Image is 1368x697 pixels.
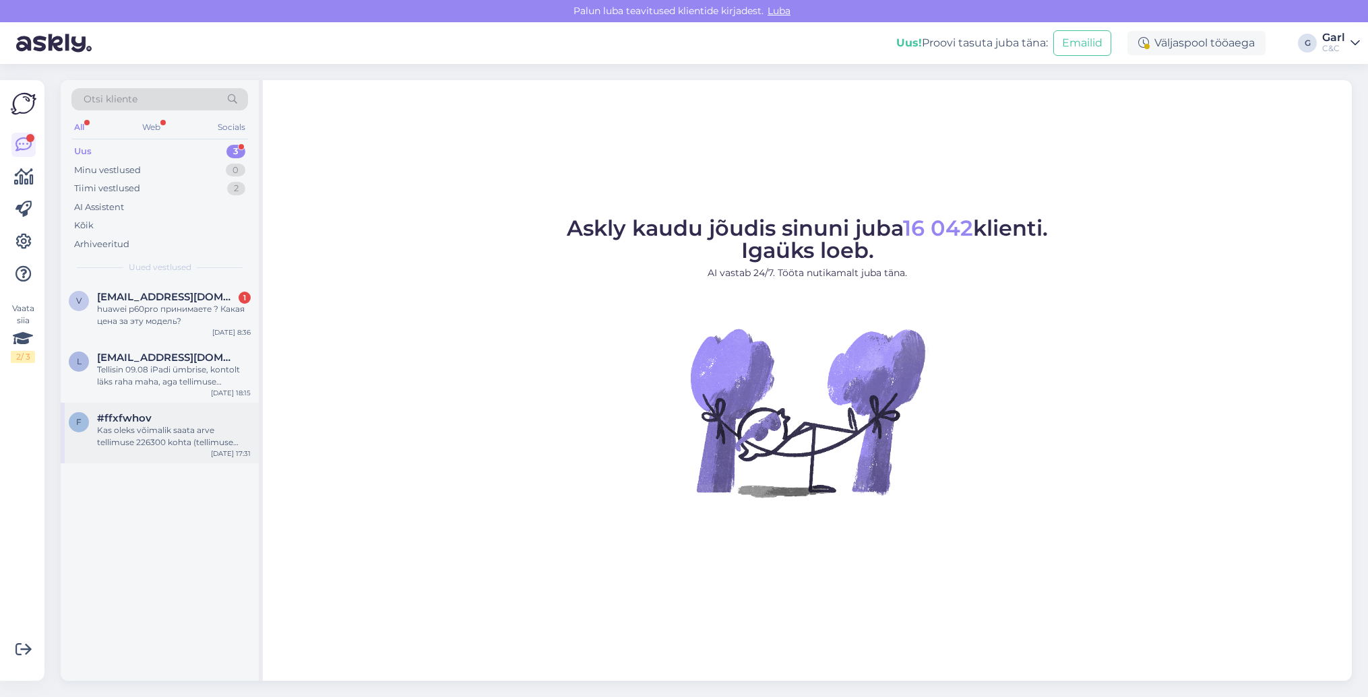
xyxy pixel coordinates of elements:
[11,302,35,363] div: Vaata siia
[11,91,36,117] img: Askly Logo
[1298,34,1317,53] div: G
[686,291,929,533] img: No Chat active
[129,261,191,273] span: Uued vestlused
[1053,30,1111,56] button: Emailid
[11,351,35,363] div: 2 / 3
[567,215,1048,263] span: Askly kaudu jõudis sinuni juba klienti. Igaüks loeb.
[212,327,251,337] div: [DATE] 8:36
[74,182,140,195] div: Tiimi vestlused
[903,215,973,241] span: 16 042
[97,424,251,449] div: Kas oleks võimalik saata arve tellimuse 226300 kohta (tellimuse kuupäev [DATE], ostja Northside S...
[76,417,82,427] span: f
[1322,32,1360,54] a: GarlC&C
[226,164,245,177] div: 0
[97,303,251,327] div: huawei p60pro принимаете ? Какая цена за эту модель?
[896,35,1048,51] div: Proovi tasuta juba täna:
[239,292,251,304] div: 1
[97,291,237,303] span: vlada1@list.ru
[227,182,245,195] div: 2
[71,119,87,136] div: All
[74,145,92,158] div: Uus
[84,92,137,106] span: Otsi kliente
[77,356,82,366] span: l
[139,119,163,136] div: Web
[567,266,1048,280] p: AI vastab 24/7. Tööta nutikamalt juba täna.
[74,164,141,177] div: Minu vestlused
[1322,43,1345,54] div: C&C
[211,449,251,459] div: [DATE] 17:31
[1127,31,1266,55] div: Väljaspool tööaega
[74,201,124,214] div: AI Assistent
[211,388,251,398] div: [DATE] 18:15
[97,364,251,388] div: Tellisin 09.08 iPadi ümbrise, kontolt läks raha maha, aga tellimuse kinnitust ei tulnud ning loom...
[97,412,152,424] span: #ffxfwhov
[226,145,245,158] div: 3
[896,36,922,49] b: Uus!
[97,352,237,364] span: lauraelisekoppel@gmail.com
[74,238,129,251] div: Arhiveeritud
[215,119,248,136] div: Socials
[74,219,94,232] div: Kõik
[76,296,82,306] span: v
[1322,32,1345,43] div: Garl
[764,5,795,17] span: Luba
